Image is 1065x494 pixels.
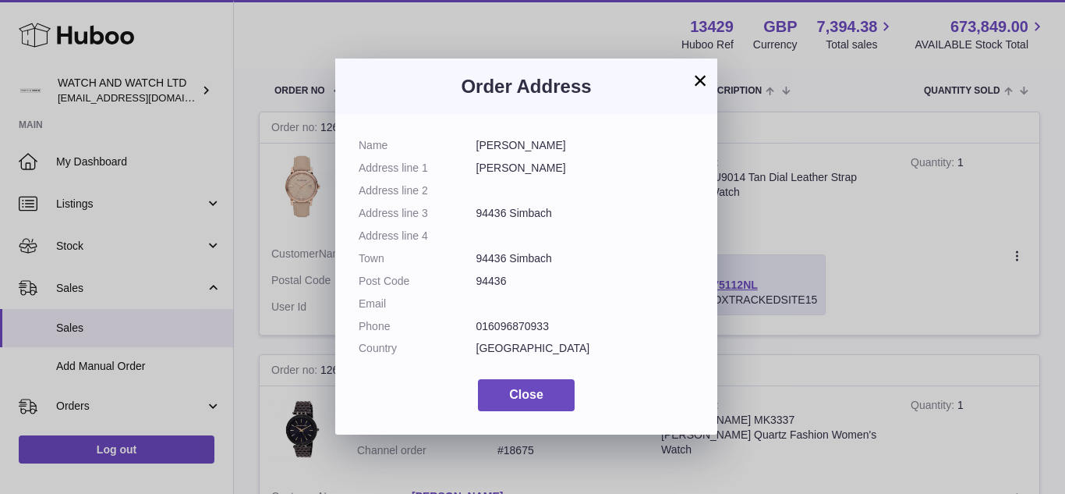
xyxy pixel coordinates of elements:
dt: Country [359,341,476,356]
dd: 94436 [476,274,695,289]
dt: Name [359,138,476,153]
dd: [PERSON_NAME] [476,161,695,176]
dd: [PERSON_NAME] [476,138,695,153]
dt: Address line 2 [359,183,476,198]
dt: Post Code [359,274,476,289]
dt: Address line 1 [359,161,476,176]
h3: Order Address [359,74,694,99]
dt: Address line 3 [359,206,476,221]
span: Close [509,388,543,401]
dd: [GEOGRAPHIC_DATA] [476,341,695,356]
dd: 94436 Simbach [476,251,695,266]
button: Close [478,379,575,411]
button: × [691,71,709,90]
dd: 94436 Simbach [476,206,695,221]
dt: Address line 4 [359,229,476,243]
dt: Town [359,251,476,266]
dd: 016096870933 [476,319,695,334]
dt: Email [359,297,476,311]
dt: Phone [359,319,476,334]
